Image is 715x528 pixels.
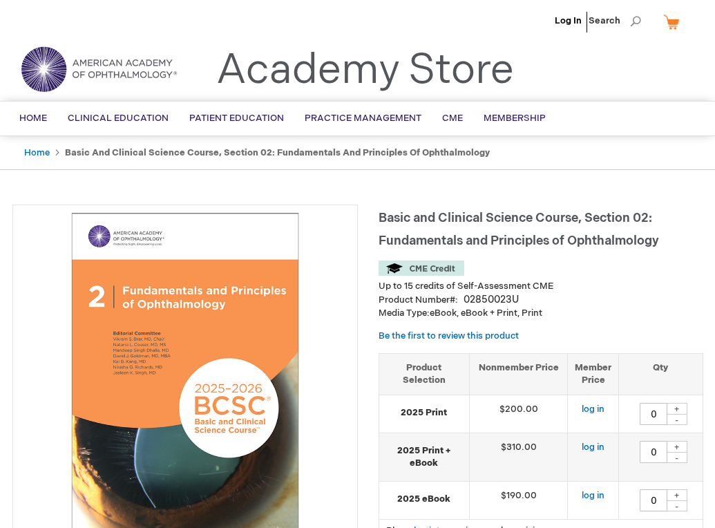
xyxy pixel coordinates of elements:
[568,353,619,395] th: Member Price
[619,353,703,395] th: Qty
[386,444,462,470] strong: 2025 Print + eBook
[469,481,568,519] td: $190.00
[379,294,458,305] strong: Product Number
[667,414,687,425] div: -
[189,113,284,124] span: Patient Education
[464,293,519,307] div: 02850023U
[379,308,430,319] strong: Media Type:
[19,113,47,124] span: Home
[640,403,667,425] input: Qty
[667,489,687,501] div: +
[640,441,667,463] input: Qty
[379,211,659,248] span: Basic and Clinical Science Course, Section 02: Fundamentals and Principles of Ophthalmology
[469,395,568,433] td: $200.00
[379,307,703,320] p: eBook, eBook + Print, Print
[386,406,462,419] strong: 2025 Print
[582,442,604,453] a: log in
[667,403,687,415] div: +
[667,452,687,463] div: -
[442,113,463,124] span: CME
[582,490,604,501] a: log in
[667,441,687,453] div: +
[484,113,546,124] span: Membership
[640,489,667,511] input: Qty
[379,261,464,276] img: CME Credit
[386,493,462,506] strong: 2025 eBook
[305,113,421,124] span: Practice Management
[469,433,568,481] td: $310.00
[216,46,514,95] a: Academy Store
[555,15,582,26] a: Log In
[589,7,641,35] span: Search
[469,353,568,395] th: Nonmember Price
[582,404,604,415] a: log in
[379,280,703,293] li: Up to 15 credits of Self-Assessment CME
[379,330,519,341] a: Be the first to review this product
[379,353,470,395] th: Product Selection
[68,113,169,124] span: Clinical Education
[24,147,50,158] a: Home
[65,147,490,158] strong: Basic and Clinical Science Course, Section 02: Fundamentals and Principles of Ophthalmology
[667,500,687,511] div: -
